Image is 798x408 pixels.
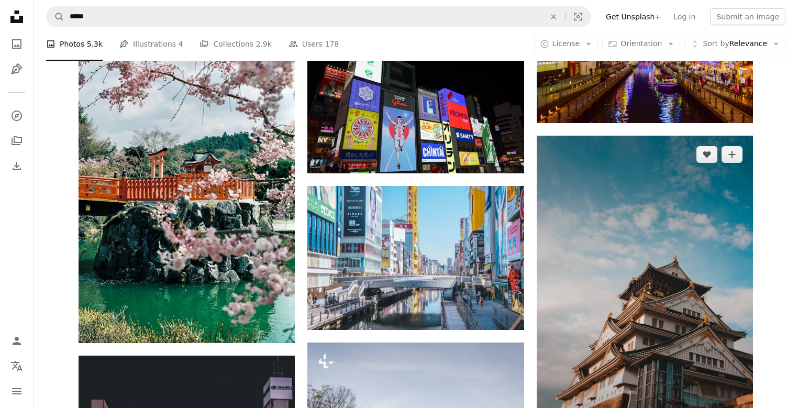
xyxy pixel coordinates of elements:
[325,38,339,50] span: 178
[119,27,183,61] a: Illustrations 4
[6,105,27,126] a: Explore
[179,38,183,50] span: 4
[696,146,717,163] button: Like
[703,39,729,48] span: Sort by
[537,293,753,303] a: white and brown temple
[46,6,591,27] form: Find visuals sitewide
[566,7,591,27] button: Visual search
[710,8,785,25] button: Submit an image
[307,29,524,173] img: Night photography taken in the city of Osaka in Japan.
[542,7,565,27] button: Clear
[534,36,598,52] button: License
[47,7,64,27] button: Search Unsplash
[6,6,27,29] a: Home — Unsplash
[6,356,27,377] button: Language
[667,8,702,25] a: Log in
[6,330,27,351] a: Log in / Sign up
[79,23,295,343] img: brown and white house near body of water
[6,59,27,80] a: Illustrations
[722,146,742,163] button: Add to Collection
[600,8,667,25] a: Get Unsplash+
[684,36,785,52] button: Sort byRelevance
[6,130,27,151] a: Collections
[6,34,27,54] a: Photos
[620,39,662,48] span: Orientation
[256,38,271,50] span: 2.9k
[6,381,27,402] button: Menu
[602,36,680,52] button: Orientation
[307,96,524,106] a: Night photography taken in the city of Osaka in Japan.
[703,39,767,49] span: Relevance
[79,178,295,188] a: brown and white house near body of water
[6,156,27,177] a: Download History
[307,186,524,330] img: a river running through a city next to tall buildings
[199,27,271,61] a: Collections 2.9k
[552,39,580,48] span: License
[289,27,339,61] a: Users 178
[307,253,524,262] a: a river running through a city next to tall buildings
